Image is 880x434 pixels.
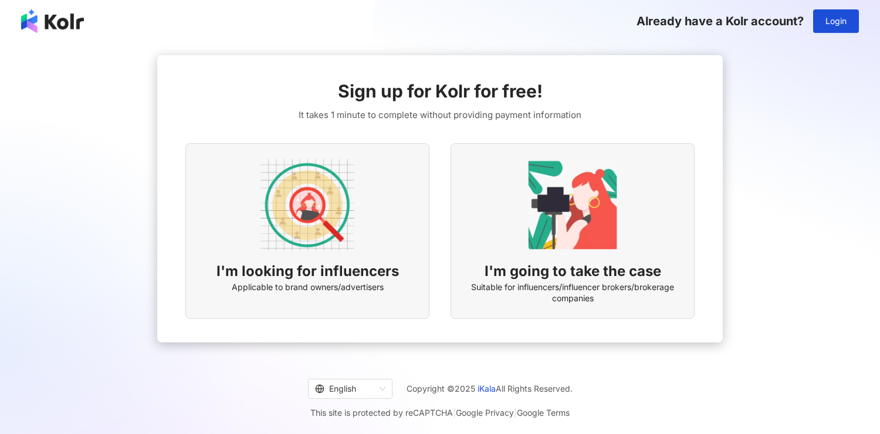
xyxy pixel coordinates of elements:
[456,408,514,418] a: Google Privacy
[465,281,680,304] span: Suitable for influencers/influencer brokers/brokerage companies
[526,158,620,252] img: KOL identity option
[232,281,384,293] span: Applicable to brand owners/advertisers
[825,16,847,26] span: Login
[637,14,804,28] span: Already have a Kolr account?
[21,9,84,33] img: logo
[315,379,375,398] div: English
[478,383,496,393] a: iKala
[453,408,456,418] span: |
[813,9,859,33] button: Login
[338,79,543,103] span: Sign up for Kolr for free!
[485,261,661,281] span: I'm going to take the case
[299,108,581,122] span: It takes 1 minute to complete without providing payment information
[407,382,573,396] span: Copyright © 2025 All Rights Reserved.
[310,406,570,420] span: This site is protected by reCAPTCHA
[216,261,399,281] span: I'm looking for influencers
[517,408,570,418] a: Google Terms
[260,158,354,252] img: AD identity option
[514,408,517,418] span: |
